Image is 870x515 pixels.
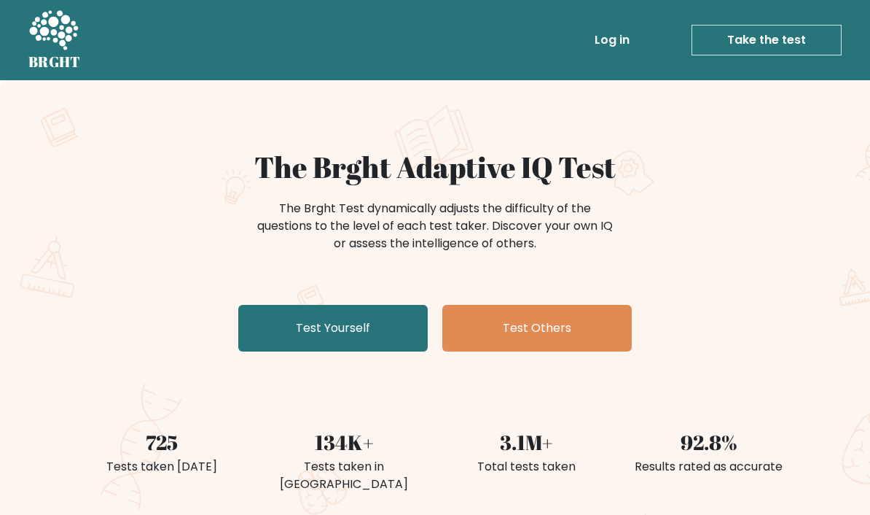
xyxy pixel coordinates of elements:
[626,427,791,458] div: 92.8%
[444,458,608,476] div: Total tests taken
[28,53,81,71] h5: BRGHT
[442,305,632,352] a: Test Others
[589,26,635,55] a: Log in
[626,458,791,476] div: Results rated as accurate
[79,150,791,185] h1: The Brght Adaptive IQ Test
[691,25,842,55] a: Take the test
[28,6,81,74] a: BRGHT
[444,427,608,458] div: 3.1M+
[79,458,244,476] div: Tests taken [DATE]
[262,427,426,458] div: 134K+
[262,458,426,493] div: Tests taken in [GEOGRAPHIC_DATA]
[79,427,244,458] div: 725
[238,305,428,352] a: Test Yourself
[253,200,617,252] div: The Brght Test dynamically adjusts the difficulty of the questions to the level of each test take...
